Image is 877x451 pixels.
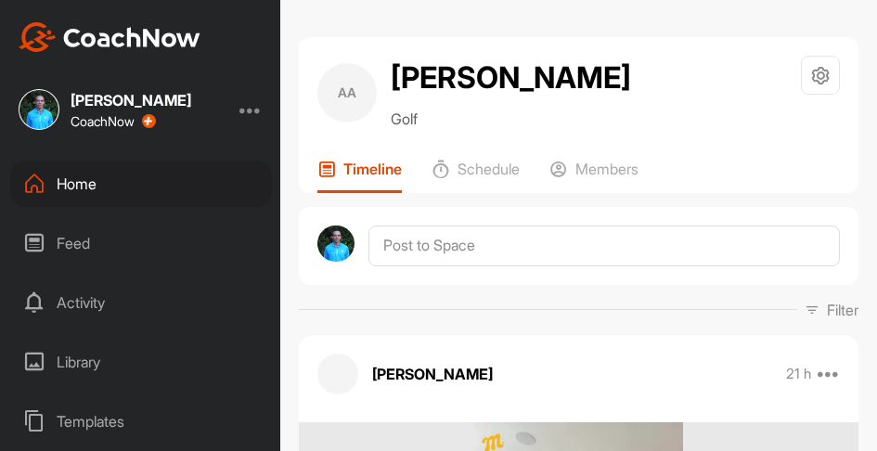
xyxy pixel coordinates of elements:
div: Templates [10,398,272,445]
p: Schedule [458,160,520,178]
img: avatar [317,225,355,263]
div: [PERSON_NAME] [71,93,191,108]
div: Feed [10,220,272,266]
div: Home [10,161,272,207]
img: CoachNow [19,22,200,52]
p: Filter [827,299,858,321]
div: AA [317,63,377,122]
div: CoachNow [71,114,156,129]
h2: [PERSON_NAME] [391,56,631,100]
p: Members [575,160,638,178]
p: Golf [391,108,631,130]
div: Activity [10,279,272,326]
p: Timeline [343,160,402,178]
img: square_e29b4c4ef8ba649c5d65bb3b7a2e6f15.jpg [19,89,59,130]
p: 21 h [786,365,811,383]
p: [PERSON_NAME] [372,363,493,385]
div: Library [10,339,272,385]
